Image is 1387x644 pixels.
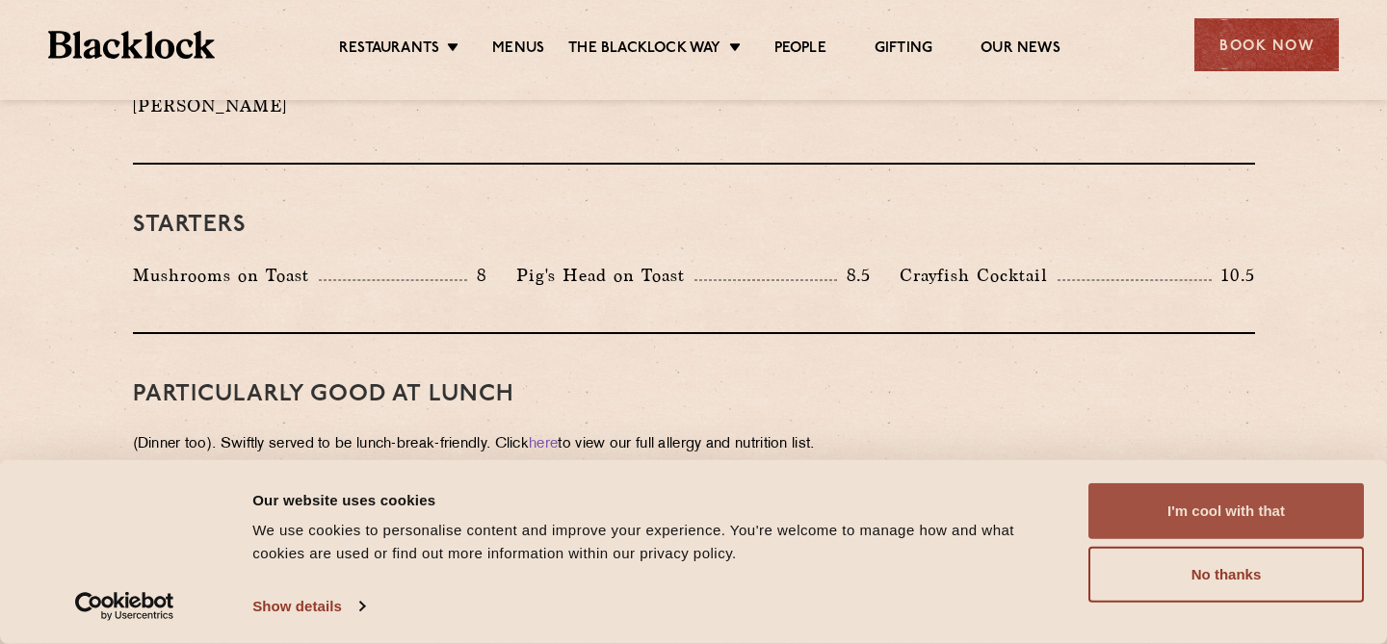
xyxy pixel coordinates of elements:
[1088,483,1364,539] button: I'm cool with that
[516,262,694,289] p: Pig's Head on Toast
[774,39,826,61] a: People
[981,39,1060,61] a: Our News
[252,488,1066,511] div: Our website uses cookies
[492,39,544,61] a: Menus
[1194,18,1339,71] div: Book Now
[133,262,319,289] p: Mushrooms on Toast
[467,263,487,288] p: 8
[133,382,1255,407] h3: PARTICULARLY GOOD AT LUNCH
[48,31,215,59] img: BL_Textured_Logo-footer-cropped.svg
[900,262,1058,289] p: Crayfish Cocktail
[339,39,439,61] a: Restaurants
[529,437,558,451] a: here
[837,263,872,288] p: 8.5
[133,431,1255,458] p: (Dinner too). Swiftly served to be lunch-break-friendly. Click to view our full allergy and nutri...
[1088,547,1364,603] button: No thanks
[133,213,1255,238] h3: Starters
[252,519,1066,565] div: We use cookies to personalise content and improve your experience. You're welcome to manage how a...
[40,592,209,621] a: Usercentrics Cookiebot - opens in a new window
[252,592,364,621] a: Show details
[568,39,720,61] a: The Blacklock Way
[1212,263,1254,288] p: 10.5
[875,39,932,61] a: Gifting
